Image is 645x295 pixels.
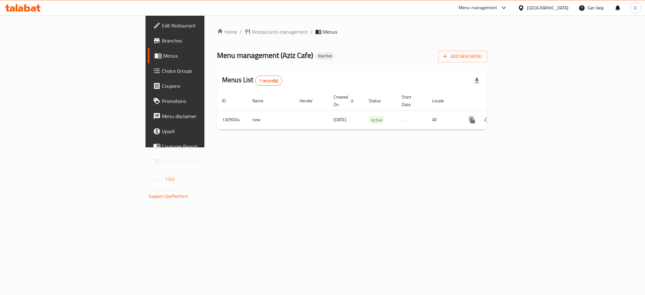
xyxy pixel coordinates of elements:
[255,78,282,84] span: 1 record(s)
[162,37,248,44] span: Branches
[311,28,313,36] li: /
[148,154,253,169] a: Grocery Checklist
[469,73,484,88] div: Export file
[527,4,568,11] div: [GEOGRAPHIC_DATA]
[438,51,487,62] button: Add New Menu
[369,116,385,124] span: Active
[148,94,253,109] a: Promotions
[222,97,234,105] span: ID
[465,112,480,128] button: more
[162,158,248,165] span: Grocery Checklist
[217,91,530,130] table: enhanced table
[480,112,495,128] button: Change Status
[162,67,248,75] span: Choice Groups
[334,93,356,108] span: Created On
[334,116,346,124] span: [DATE]
[162,22,248,29] span: Edit Restaurant
[162,128,248,135] span: Upsell
[162,112,248,120] span: Menu disclaimer
[443,53,482,60] span: Add New Menu
[432,97,452,105] span: Locale
[255,76,283,86] div: Total records count
[316,52,334,60] div: Inactive
[162,97,248,105] span: Promotions
[323,28,337,36] span: Menus
[148,48,253,63] a: Menus
[316,53,334,59] span: Inactive
[148,63,253,78] a: Choice Groups
[148,124,253,139] a: Upsell
[149,192,189,200] a: Support.OpsPlatform
[397,110,427,129] td: -
[149,175,164,183] span: Version:
[217,28,487,36] nav: breadcrumb
[300,97,321,105] span: Vendor
[162,82,248,90] span: Coupons
[402,93,420,108] span: Start Date
[162,143,248,150] span: Coverage Report
[244,28,308,36] a: Restaurants management
[148,33,253,48] a: Branches
[165,175,175,183] span: 1.0.0
[217,48,313,62] span: Menu management ( Aziz Cafe )
[148,78,253,94] a: Coupons
[459,4,497,12] div: Menu-management
[148,109,253,124] a: Menu disclaimer
[634,4,637,11] span: D
[252,97,271,105] span: Name
[163,52,248,60] span: Menus
[369,97,389,105] span: Status
[459,91,530,111] th: Actions
[149,186,178,194] span: Get support on:
[222,75,282,86] h2: Menus List
[252,28,308,36] span: Restaurants management
[247,110,294,129] td: new
[427,110,459,129] td: All
[148,139,253,154] a: Coverage Report
[148,18,253,33] a: Edit Restaurant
